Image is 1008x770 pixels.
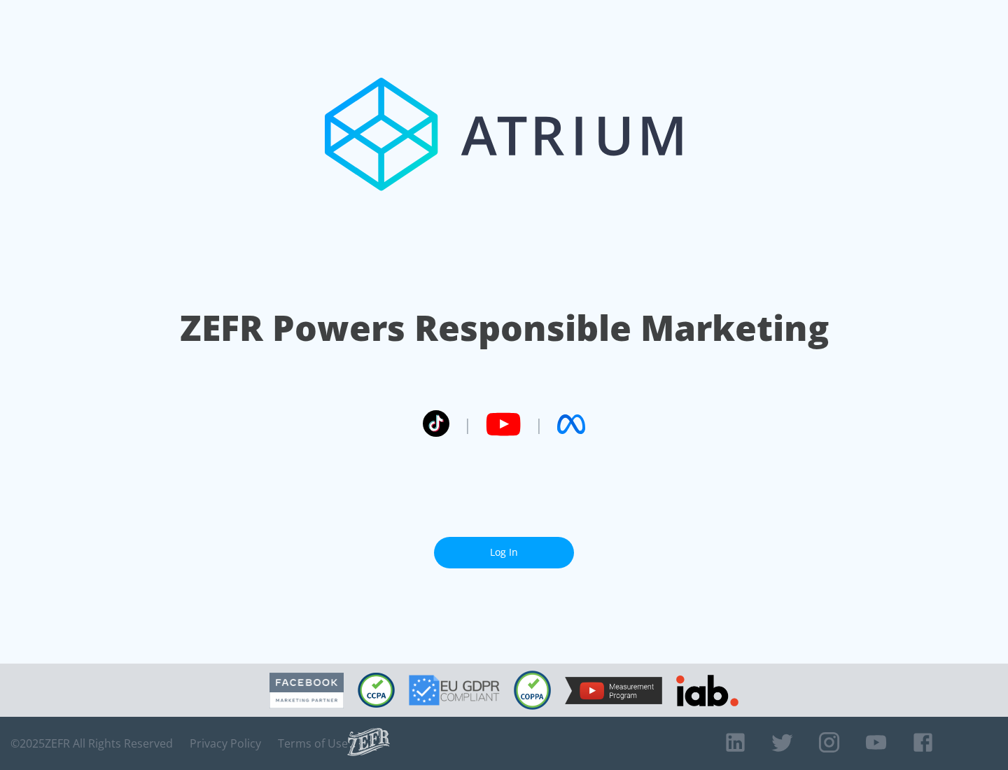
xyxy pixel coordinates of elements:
img: CCPA Compliant [358,673,395,708]
a: Privacy Policy [190,736,261,750]
img: COPPA Compliant [514,671,551,710]
img: IAB [676,675,738,706]
span: © 2025 ZEFR All Rights Reserved [10,736,173,750]
span: | [463,414,472,435]
a: Terms of Use [278,736,348,750]
a: Log In [434,537,574,568]
img: YouTube Measurement Program [565,677,662,704]
h1: ZEFR Powers Responsible Marketing [180,304,829,352]
img: Facebook Marketing Partner [269,673,344,708]
span: | [535,414,543,435]
img: GDPR Compliant [409,675,500,706]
